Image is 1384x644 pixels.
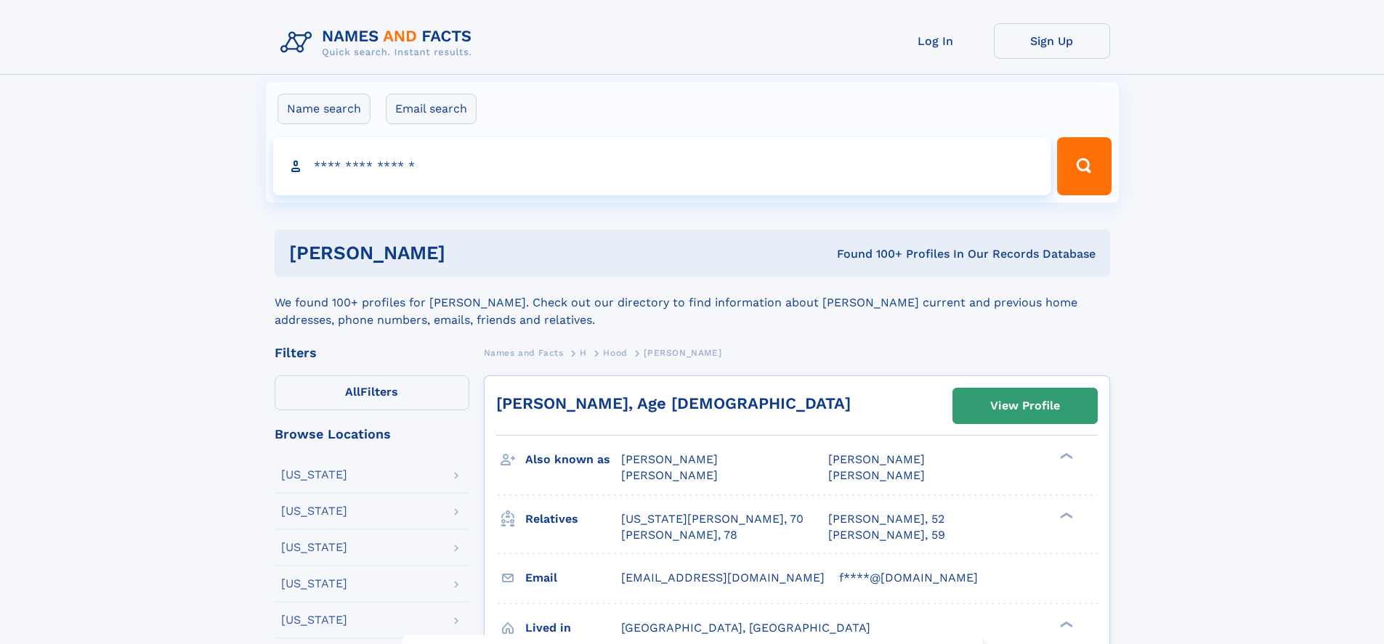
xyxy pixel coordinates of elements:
[275,346,469,359] div: Filters
[621,621,870,635] span: [GEOGRAPHIC_DATA], [GEOGRAPHIC_DATA]
[828,511,944,527] a: [PERSON_NAME], 52
[994,23,1110,59] a: Sign Up
[580,343,587,362] a: H
[278,94,371,124] label: Name search
[644,348,721,358] span: [PERSON_NAME]
[828,527,945,543] a: [PERSON_NAME], 59
[621,468,718,482] span: [PERSON_NAME]
[275,375,469,410] label: Filters
[828,468,925,482] span: [PERSON_NAME]
[281,542,347,553] div: [US_STATE]
[621,527,737,543] a: [PERSON_NAME], 78
[281,578,347,590] div: [US_STATE]
[345,385,360,399] span: All
[621,571,825,584] span: [EMAIL_ADDRESS][DOMAIN_NAME]
[1056,452,1074,461] div: ❯
[621,452,718,466] span: [PERSON_NAME]
[281,614,347,626] div: [US_STATE]
[1057,137,1111,195] button: Search Button
[275,23,484,62] img: Logo Names and Facts
[289,244,642,262] h1: [PERSON_NAME]
[878,23,994,59] a: Log In
[275,428,469,441] div: Browse Locations
[525,616,621,640] h3: Lived in
[828,452,925,466] span: [PERSON_NAME]
[525,507,621,531] h3: Relatives
[281,505,347,517] div: [US_STATE]
[990,389,1060,423] div: View Profile
[496,394,851,412] a: [PERSON_NAME], Age [DEMOGRAPHIC_DATA]
[484,343,564,362] a: Names and Facts
[621,511,804,527] a: [US_STATE][PERSON_NAME], 70
[273,137,1051,195] input: search input
[275,277,1110,329] div: We found 100+ profiles for [PERSON_NAME]. Check out our directory to find information about [PERS...
[603,348,627,358] span: Hood
[281,469,347,481] div: [US_STATE]
[580,348,587,358] span: H
[953,388,1097,423] a: View Profile
[641,246,1096,262] div: Found 100+ Profiles In Our Records Database
[603,343,627,362] a: Hood
[386,94,477,124] label: Email search
[1056,510,1074,520] div: ❯
[525,447,621,472] h3: Also known as
[525,566,621,590] h3: Email
[1056,619,1074,629] div: ❯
